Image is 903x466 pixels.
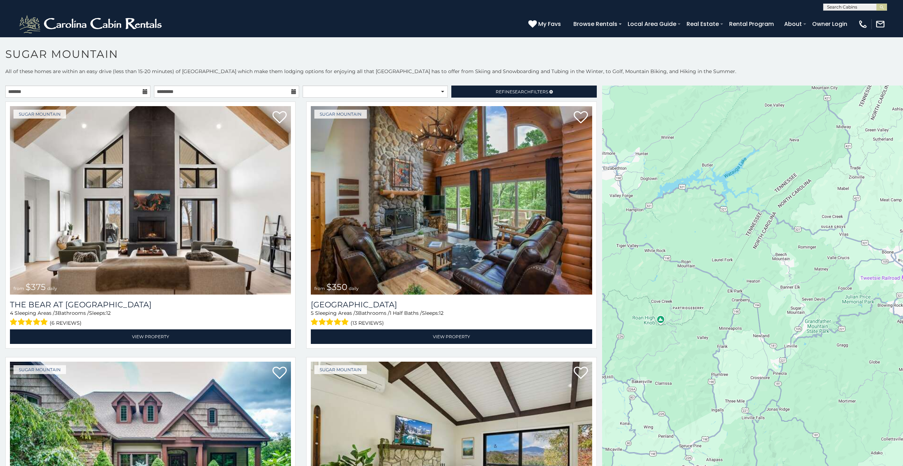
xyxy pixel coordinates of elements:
[55,310,57,316] span: 3
[451,86,596,98] a: RefineSearchFilters
[311,300,592,309] a: [GEOGRAPHIC_DATA]
[512,89,531,94] span: Search
[314,365,367,374] a: Sugar Mountain
[439,310,444,316] span: 12
[528,20,563,29] a: My Favs
[26,282,46,292] span: $375
[314,110,367,119] a: Sugar Mountain
[726,18,777,30] a: Rental Program
[570,18,621,30] a: Browse Rentals
[809,18,851,30] a: Owner Login
[858,19,868,29] img: phone-regular-white.png
[10,106,291,295] a: The Bear At Sugar Mountain from $375 daily
[624,18,680,30] a: Local Area Guide
[311,106,592,295] a: Grouse Moor Lodge from $350 daily
[311,310,314,316] span: 5
[13,286,24,291] span: from
[272,110,287,125] a: Add to favorites
[47,286,57,291] span: daily
[311,329,592,344] a: View Property
[272,366,287,381] a: Add to favorites
[351,318,384,328] span: (13 reviews)
[50,318,82,328] span: (6 reviews)
[10,329,291,344] a: View Property
[311,300,592,309] h3: Grouse Moor Lodge
[10,106,291,295] img: The Bear At Sugar Mountain
[311,309,592,328] div: Sleeping Areas / Bathrooms / Sleeps:
[314,286,325,291] span: from
[875,19,885,29] img: mail-regular-white.png
[13,110,66,119] a: Sugar Mountain
[574,366,588,381] a: Add to favorites
[10,300,291,309] h3: The Bear At Sugar Mountain
[781,18,805,30] a: About
[311,106,592,295] img: Grouse Moor Lodge
[106,310,111,316] span: 12
[355,310,358,316] span: 3
[326,282,347,292] span: $350
[10,310,13,316] span: 4
[10,309,291,328] div: Sleeping Areas / Bathrooms / Sleeps:
[13,365,66,374] a: Sugar Mountain
[390,310,422,316] span: 1 Half Baths /
[10,300,291,309] a: The Bear At [GEOGRAPHIC_DATA]
[349,286,359,291] span: daily
[683,18,722,30] a: Real Estate
[18,13,165,35] img: White-1-2.png
[496,89,548,94] span: Refine Filters
[538,20,561,28] span: My Favs
[574,110,588,125] a: Add to favorites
